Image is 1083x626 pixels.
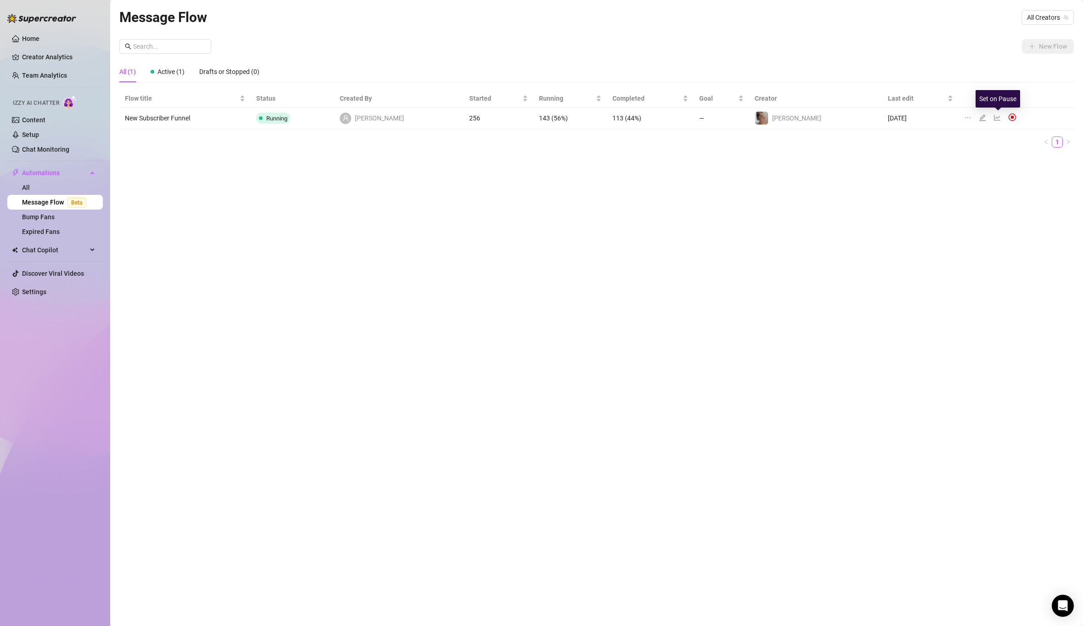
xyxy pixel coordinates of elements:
[119,67,136,77] div: All (1)
[469,93,520,103] span: Started
[1008,113,1016,121] img: svg%3e
[749,90,883,108] th: Creator
[1063,15,1069,20] span: team
[464,90,533,108] th: Started
[125,43,131,50] span: search
[119,6,207,28] article: Message Flow
[1041,137,1052,148] li: Previous Page
[976,90,1020,108] div: Set on Pause
[334,90,464,108] th: Created By
[22,50,95,64] a: Creator Analytics
[355,113,404,123] span: [PERSON_NAME]
[694,90,749,108] th: Goal
[119,108,251,129] td: New Subscriber Funnel
[1052,137,1062,147] a: 1
[1063,137,1074,148] li: Next Page
[22,228,60,235] a: Expired Fans
[755,112,768,125] img: Ellie
[882,90,958,108] th: Last edit
[125,93,238,103] span: Flow title
[22,35,39,42] a: Home
[22,146,69,153] a: Chat Monitoring
[464,108,533,129] td: 256
[1027,11,1068,24] span: All Creators
[1066,139,1071,145] span: right
[1052,137,1063,148] li: 1
[539,93,594,103] span: Running
[22,131,39,138] a: Setup
[533,108,607,129] td: 143 (56%)
[119,90,251,108] th: Flow title
[607,108,694,129] td: 113 (44%)
[699,93,736,103] span: Goal
[888,93,945,103] span: Last edit
[22,116,45,124] a: Content
[964,114,971,121] span: ellipsis
[993,114,1001,121] span: line-chart
[22,165,87,180] span: Automations
[1052,595,1074,617] div: Open Intercom Messenger
[882,108,958,129] td: [DATE]
[266,115,287,122] span: Running
[22,184,30,191] a: All
[22,199,90,206] a: Message FlowBeta
[607,90,694,108] th: Completed
[12,247,18,253] img: Chat Copilot
[22,213,55,221] a: Bump Fans
[67,198,86,208] span: Beta
[1041,137,1052,148] button: left
[133,41,206,51] input: Search...
[22,270,84,277] a: Discover Viral Videos
[1063,137,1074,148] button: right
[13,99,59,108] span: Izzy AI Chatter
[612,93,681,103] span: Completed
[251,90,334,108] th: Status
[63,95,77,108] img: AI Chatter
[1044,139,1049,145] span: left
[22,72,67,79] a: Team Analytics
[157,68,185,75] span: Active (1)
[22,288,46,296] a: Settings
[694,108,749,129] td: —
[199,67,259,77] div: Drafts or Stopped (0)
[533,90,607,108] th: Running
[22,243,87,257] span: Chat Copilot
[342,115,349,121] span: user
[772,114,821,122] span: [PERSON_NAME]
[979,114,986,121] span: edit
[1022,39,1074,54] button: New Flow
[12,169,19,176] span: thunderbolt
[7,14,76,23] img: logo-BBDzfeDw.svg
